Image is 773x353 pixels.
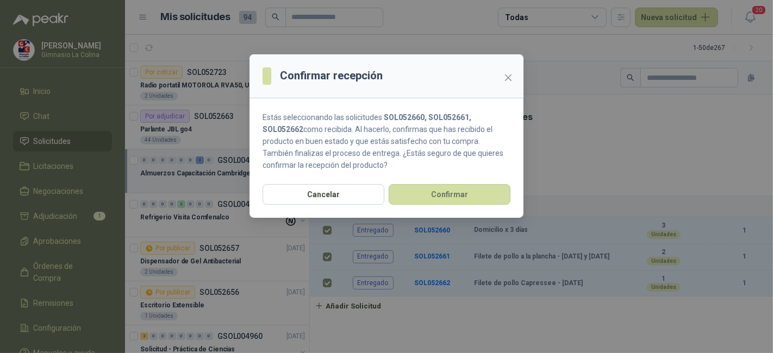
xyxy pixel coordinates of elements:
[280,67,383,84] h3: Confirmar recepción
[263,184,384,205] button: Cancelar
[500,69,517,86] button: Close
[263,111,510,171] p: Estás seleccionando las solicitudes como recibida. Al hacerlo, confirmas que has recibido el prod...
[389,184,510,205] button: Confirmar
[504,73,513,82] span: close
